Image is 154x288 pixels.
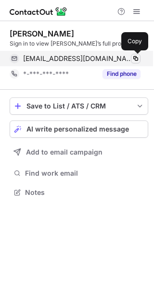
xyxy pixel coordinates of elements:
span: Notes [25,188,144,197]
button: Notes [10,186,148,199]
button: Find work email [10,167,148,180]
span: [EMAIL_ADDRESS][DOMAIN_NAME] [23,54,133,63]
span: Add to email campaign [26,148,103,156]
button: Reveal Button [103,69,141,79]
div: Sign in to view [PERSON_NAME]’s full profile [10,39,148,48]
span: AI write personalized message [26,125,129,133]
div: [PERSON_NAME] [10,29,74,38]
button: save-profile-one-click [10,97,148,115]
button: Add to email campaign [10,144,148,161]
img: ContactOut v5.3.10 [10,6,67,17]
div: Save to List / ATS / CRM [26,102,131,110]
span: Find work email [25,169,144,178]
button: AI write personalized message [10,120,148,138]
